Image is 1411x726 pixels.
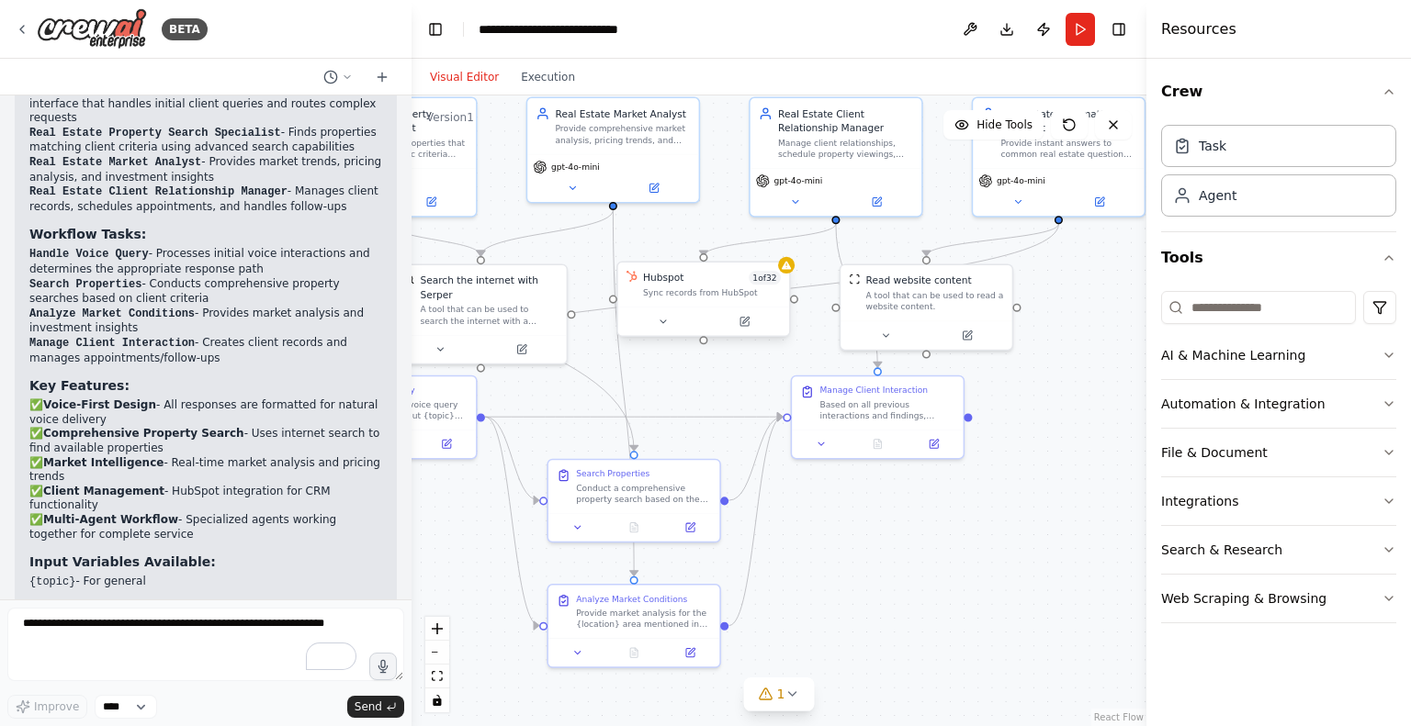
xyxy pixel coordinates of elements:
[316,66,360,88] button: Switch to previous chat
[333,138,468,160] div: Help clients find properties that match their specific criteria including location, price range, ...
[29,184,382,214] li: - Manages client records, schedules appointments, and handles follow-ups
[1161,477,1396,525] button: Integrations
[485,410,539,508] g: Edge from 1bd9318c-d42d-4535-b9b1-3c375cae3f99 to 20dd6ccb-ac88-4e4f-9f82-ca44a727bb80
[7,608,404,681] textarea: To enrich screen reader interactions, please activate Accessibility in Grammarly extension settings
[547,584,720,668] div: Analyze Market ConditionsProvide market analysis for the {location} area mentioned in the client'...
[383,224,640,451] g: Edge from 607d4de9-4617-438a-881f-7a4375cb4d26 to 20dd6ccb-ac88-4e4f-9f82-ca44a727bb80
[576,594,687,605] div: Analyze Market Conditions
[29,156,201,169] code: Real Estate Market Analyst
[744,677,815,711] button: 1
[1161,429,1396,476] button: File & Document
[29,307,195,320] code: Analyze Market Conditions
[425,617,449,712] div: React Flow controls
[355,699,382,714] span: Send
[29,227,146,241] strong: Workflow Tasks:
[866,274,972,287] div: Read website content
[626,271,638,282] img: HubSpot
[791,375,965,460] div: Manage Client InteractionBased on all previous interactions and findings, create a client record ...
[391,194,470,210] button: Open in side panel
[1161,575,1396,622] button: Web Scraping & Browsing
[576,468,649,479] div: Search Properties
[866,290,1004,312] div: A tool that can be used to read a website content.
[333,106,468,134] div: Real Estate Property Search Specialist
[426,110,474,125] div: Version 1
[383,224,488,256] g: Edge from 607d4de9-4617-438a-881f-7a4375cb4d26 to 96d1c278-f6be-41f7-9227-fbaefbc18be7
[29,126,382,155] li: - Finds properties matching client criteria using advanced search capabilities
[778,106,913,134] div: Real Estate Client Relationship Manager
[849,274,860,285] img: ScrapeWebsiteTool
[729,410,784,633] g: Edge from 0d5b5429-a9aa-42c2-8e63-1f2268b7dd34 to 0ecb02ca-377a-443b-b340-1a2ca02e088c
[43,398,156,411] strong: Voice-First Design
[419,66,510,88] button: Visual Editor
[778,138,913,160] div: Manage client relationships, schedule property viewings, coordinate appointments, and maintain de...
[510,66,586,88] button: Execution
[555,106,690,120] div: Real Estate Market Analyst
[29,248,149,261] code: Handle Voice Query
[29,307,382,336] li: - Provides market analysis and investment insights
[1199,137,1226,155] div: Task
[43,485,164,497] strong: Client Management
[1161,331,1396,379] button: AI & Machine Learning
[1161,526,1396,574] button: Search & Research
[749,97,922,218] div: Real Estate Client Relationship ManagerManage client relationships, schedule property viewings, c...
[997,175,1045,186] span: gpt-4o-mini
[604,644,663,661] button: No output available
[604,519,663,536] button: No output available
[666,519,714,536] button: Open in side panel
[920,224,1066,256] g: Edge from 3fee55b5-d462-487c-9189-9561aa3792cb to d5554fa5-ed3c-41de-b9f9-8c7f9904f5ac
[547,459,720,543] div: Search PropertiesConduct a comprehensive property search based on the client's criteria from the ...
[479,20,649,39] nav: breadcrumb
[576,482,711,504] div: Conduct a comprehensive property search based on the client's criteria from the voice query about...
[1161,18,1236,40] h4: Resources
[837,194,916,210] button: Open in side panel
[43,513,178,526] strong: Multi-Agent Workflow
[425,617,449,641] button: zoom in
[43,456,164,469] strong: Market Intelligence
[616,263,790,340] div: HubSpotHubspot1of32Sync records from HubSpot
[333,385,415,396] div: Handle Voice Query
[773,175,822,186] span: gpt-4o-mini
[1161,232,1396,284] button: Tools
[303,97,477,218] div: Real Estate Property Search SpecialistHelp clients find properties that match their specific crit...
[425,641,449,665] button: zoom out
[37,8,147,50] img: Logo
[29,336,382,365] li: - Creates client records and manages appointments/follow-ups
[29,278,141,291] code: Search Properties
[943,110,1044,140] button: Hide Tools
[425,688,449,712] button: toggle interactivity
[29,554,216,569] strong: Input Variables Available:
[848,436,907,452] button: No output available
[474,210,620,256] g: Edge from 81897bc9-07b0-4cde-b01a-35869daeef04 to 96d1c278-f6be-41f7-9227-fbaefbc18be7
[425,665,449,688] button: fit view
[29,398,382,542] p: ✅ - All responses are formatted for natural voice delivery ✅ - Uses internet search to find avail...
[333,398,468,420] div: Process the initial voice query from the client about {topic} and determine the appropriate respo...
[29,247,382,276] li: - Processes initial voice interactions and determines the appropriate response path
[423,17,448,42] button: Hide left sidebar
[29,82,382,126] li: - Your primary voice interface that handles initial client queries and routes complex requests
[705,313,784,329] button: Open in side panel
[43,427,244,440] strong: Comprehensive Property Search
[1060,194,1139,210] button: Open in side panel
[29,185,288,198] code: Real Estate Client Relationship Manager
[423,436,470,452] button: Open in side panel
[643,271,683,285] div: Hubspot
[29,155,382,184] li: - Provides market trends, pricing analysis, and investment insights
[526,97,700,204] div: Real Estate Market AnalystProvide comprehensive market analysis, pricing trends, and investment i...
[819,398,954,420] div: Based on all previous interactions and findings, create a client record for {client_name}, schedu...
[369,653,397,680] button: Click to speak your automation idea
[729,410,784,508] g: Edge from 20dd6ccb-ac88-4e4f-9f82-ca44a727bb80 to 0ecb02ca-377a-443b-b340-1a2ca02e088c
[1199,186,1236,205] div: Agent
[403,274,414,285] img: SerperDevTool
[482,341,561,358] button: Open in side panel
[1094,712,1144,722] a: React Flow attribution
[420,274,558,301] div: Search the internet with Serper
[29,337,195,350] code: Manage Client Interaction
[749,271,781,285] span: Number of enabled actions
[976,117,1033,132] span: Hide Tools
[829,224,885,367] g: Edge from 6e633d9e-22e5-4c4b-9290-62b284c9568d to 0ecb02ca-377a-443b-b340-1a2ca02e088c
[29,127,281,140] code: Real Estate Property Search Specialist
[485,410,783,424] g: Edge from 1bd9318c-d42d-4535-b9b1-3c375cae3f99 to 0ecb02ca-377a-443b-b340-1a2ca02e088c
[928,327,1007,343] button: Open in side panel
[555,123,690,145] div: Provide comprehensive market analysis, pricing trends, and investment insights for {location} rea...
[840,263,1013,351] div: ScrapeWebsiteToolRead website contentA tool that can be used to read a website content.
